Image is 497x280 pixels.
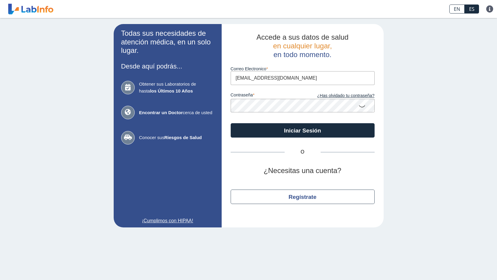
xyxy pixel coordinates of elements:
[274,50,331,59] span: en todo momento.
[273,42,332,50] span: en cualquier lugar,
[139,81,214,94] span: Obtener sus Laboratorios de hasta
[231,123,375,138] button: Iniciar Sesión
[121,29,214,55] h2: Todas sus necesidades de atención médica, en un solo lugar.
[256,33,349,41] span: Accede a sus datos de salud
[121,217,214,224] a: ¡Cumplimos con HIPAA!
[303,93,375,99] a: ¿Has olvidado tu contraseña?
[231,166,375,175] h2: ¿Necesitas una cuenta?
[231,66,375,71] label: Correo Electronico
[231,190,375,204] button: Regístrate
[139,134,214,141] span: Conocer sus
[139,109,214,116] span: cerca de usted
[465,5,479,14] a: ES
[121,62,214,70] h3: Desde aquí podrás...
[231,93,303,99] label: contraseña
[449,5,465,14] a: EN
[285,148,321,156] span: O
[139,110,183,115] b: Encontrar un Doctor
[164,135,202,140] b: Riesgos de Salud
[150,88,193,93] b: los Últimos 10 Años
